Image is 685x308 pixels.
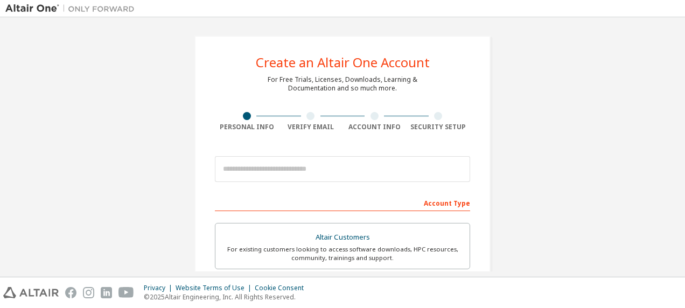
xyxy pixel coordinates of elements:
img: linkedin.svg [101,287,112,298]
div: For Free Trials, Licenses, Downloads, Learning & Documentation and so much more. [268,75,417,93]
img: instagram.svg [83,287,94,298]
div: Personal Info [215,123,279,131]
div: Account Info [342,123,407,131]
div: Privacy [144,284,176,292]
p: © 2025 Altair Engineering, Inc. All Rights Reserved. [144,292,310,302]
div: Website Terms of Use [176,284,255,292]
img: altair_logo.svg [3,287,59,298]
div: Altair Customers [222,230,463,245]
div: For existing customers looking to access software downloads, HPC resources, community, trainings ... [222,245,463,262]
div: Cookie Consent [255,284,310,292]
div: Account Type [215,194,470,211]
img: facebook.svg [65,287,76,298]
div: Create an Altair One Account [256,56,430,69]
div: Security Setup [407,123,471,131]
div: Verify Email [279,123,343,131]
img: youtube.svg [118,287,134,298]
img: Altair One [5,3,140,14]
